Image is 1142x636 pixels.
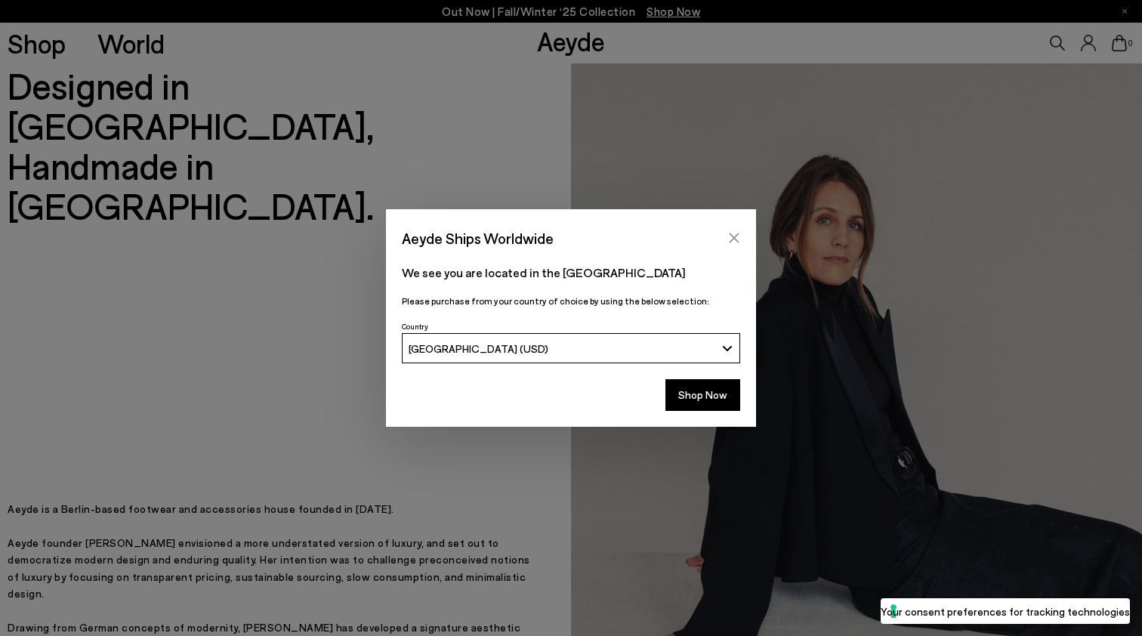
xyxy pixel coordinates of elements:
[402,294,740,308] p: Please purchase from your country of choice by using the below selection:
[402,264,740,282] p: We see you are located in the [GEOGRAPHIC_DATA]
[402,322,428,331] span: Country
[402,225,554,252] span: Aeyde Ships Worldwide
[881,598,1130,624] button: Your consent preferences for tracking technologies
[409,342,548,355] span: [GEOGRAPHIC_DATA] (USD)
[723,227,745,249] button: Close
[665,379,740,411] button: Shop Now
[881,604,1130,619] label: Your consent preferences for tracking technologies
